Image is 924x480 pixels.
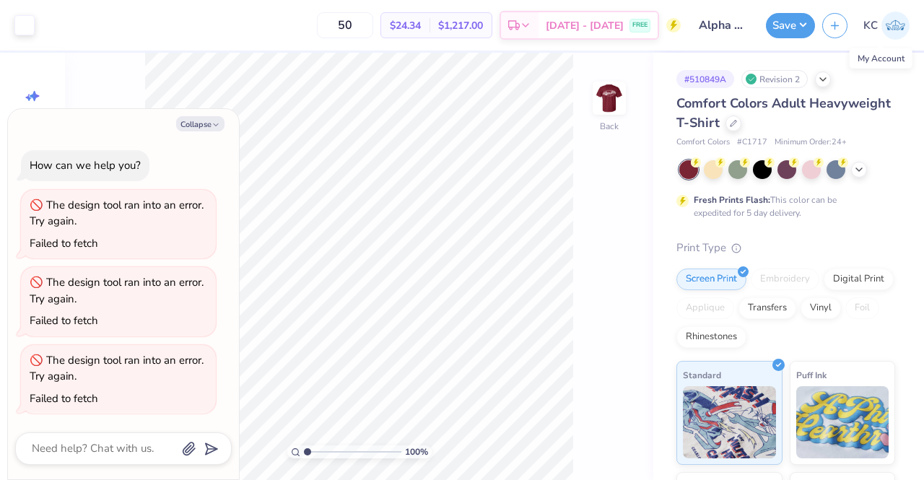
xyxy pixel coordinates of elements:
span: 100 % [405,445,428,458]
div: Digital Print [824,269,894,290]
div: The design tool ran into an error. Try again. [30,198,204,229]
span: Puff Ink [796,367,827,383]
div: # 510849A [676,70,734,88]
div: The design tool ran into an error. Try again. [30,353,204,384]
div: Foil [845,297,879,319]
span: # C1717 [737,136,767,149]
span: FREE [632,20,648,30]
span: Comfort Colors Adult Heavyweight T-Shirt [676,95,891,131]
div: My Account [850,48,912,69]
span: Standard [683,367,721,383]
span: [DATE] - [DATE] [546,18,624,33]
span: KC [863,17,878,34]
div: Screen Print [676,269,746,290]
button: Save [766,13,815,38]
img: Standard [683,386,776,458]
span: Comfort Colors [676,136,730,149]
div: Applique [676,297,734,319]
img: Karissa Cox [881,12,910,40]
div: Failed to fetch [30,391,98,406]
img: Back [595,84,624,113]
a: KC [863,12,910,40]
span: Minimum Order: 24 + [775,136,847,149]
div: Embroidery [751,269,819,290]
span: Image AI [16,107,50,118]
span: $24.34 [390,18,421,33]
div: This color can be expedited for 5 day delivery. [694,193,871,219]
strong: Fresh Prints Flash: [694,194,770,206]
div: Transfers [738,297,796,319]
div: Failed to fetch [30,236,98,250]
img: Puff Ink [796,386,889,458]
div: The design tool ran into an error. Try again. [30,275,204,306]
div: How can we help you? [30,158,141,173]
button: Collapse [176,116,225,131]
div: Failed to fetch [30,313,98,328]
div: Revision 2 [741,70,808,88]
div: Rhinestones [676,326,746,348]
input: Untitled Design [688,11,759,40]
div: Back [600,120,619,133]
div: Vinyl [801,297,841,319]
input: – – [317,12,373,38]
div: Print Type [676,240,895,256]
span: $1,217.00 [438,18,483,33]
